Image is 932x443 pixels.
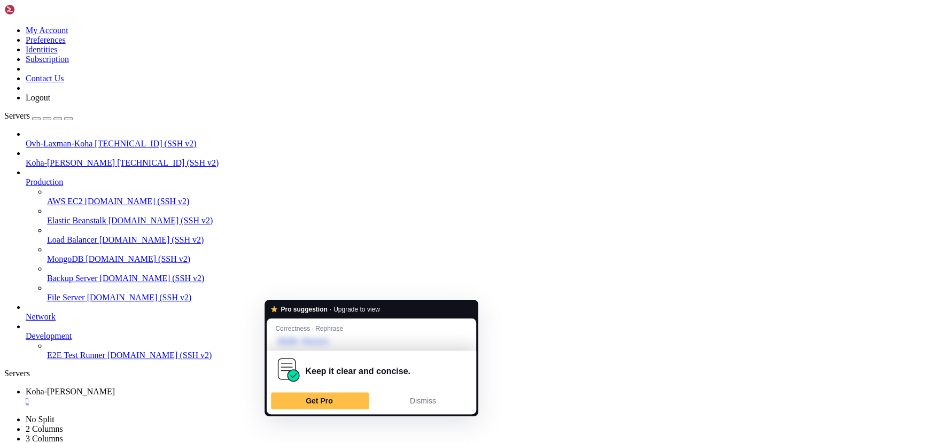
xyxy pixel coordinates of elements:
x-row: root@vps-2b1f64c8:/home/ubuntu# ls [4,22,793,32]
li: AWS EC2 [DOMAIN_NAME] (SSH v2) [47,187,928,206]
span: run [410,104,423,113]
span: mnt [316,104,329,113]
a: Development [26,331,928,341]
span: sqlbak.deb [252,32,295,40]
a: Contact Us [26,74,64,83]
span: File Server [47,293,85,302]
span: var [569,104,581,113]
li: Backup Server [DOMAIN_NAME] (SSH v2) [47,264,928,283]
x-row: root@vps-2b1f64c8:/opt# ls [4,159,793,168]
span: srv [483,104,496,113]
x-row: bash: cd: p[..: No such file or directory [4,122,793,131]
span: sbin [432,104,449,113]
x-row: root@vps-2b1f64c8:/opt/sqlbak# mysql [4,204,793,213]
a: Subscription [26,55,69,64]
span: home [94,104,111,113]
x-row: root@vps-2b1f64c8:/home/ubuntu# ls [4,41,793,50]
li: Network [26,302,928,322]
a: Koha-[PERSON_NAME] [TECHNICAL_ID] (SSH v2) [26,158,928,168]
x-row: MariaDB [(none)]> show databases; [4,304,793,313]
span: koha_library202411082141.zip [124,50,244,58]
a: My Account [26,26,68,35]
span: proc [359,104,376,113]
span: etc [73,104,86,113]
a: Production [26,177,928,187]
x-row: root@vps-2b1f64c8:/home/ubuntu# cd .. [4,59,793,68]
a: 2 Columns [26,424,63,433]
li: Load Balancer [DOMAIN_NAME] (SSH v2) [47,226,928,245]
span: Bye [4,349,17,358]
span: Ignoring query to other database [4,313,141,322]
li: Development [26,322,928,360]
x-row: koha_library202212160929.sql [4,32,793,41]
a: MongoDB [DOMAIN_NAME] (SSH v2) [47,254,928,264]
span: Server version: [DATE]-MariaDB-0ubuntu0.20.04.2 Ubuntu 20.04 [4,250,261,258]
li: File Server [DOMAIN_NAME] (SSH v2) [47,283,928,302]
span: [DOMAIN_NAME] (SSH v2) [85,197,190,206]
span: root [385,104,402,113]
span: Development [26,331,72,340]
x-row: 47 apt upgrade [4,4,793,13]
span: Ovh-Laxman-Koha [26,139,92,148]
span: AWS EC2 [47,197,83,206]
span: Your MariaDB connection id is 4144 [4,240,150,249]
a: No Split [26,415,55,424]
a: 3 Columns [26,434,63,443]
x-row: 48 history [4,13,793,22]
span: sys [504,104,517,113]
x-row: MariaDB [(none)]> exit [4,340,793,349]
a: Identities [26,45,58,54]
span: Welcome to the MariaDB monitor. Commands end with ; or \g. [4,231,257,240]
x-row: root@vps-2b1f64c8:/# ls [4,95,793,104]
span: [DOMAIN_NAME] (SSH v2) [86,254,190,263]
x-row: root@vps-2b1f64c8:/# cd opt [4,150,793,159]
span: Backup Server [47,274,98,283]
a: Servers [4,111,73,120]
span: sqlbak [4,168,30,176]
span: boot [26,104,43,113]
div: Servers [4,369,928,378]
span: bin [4,104,17,113]
span: koha_library202411082141.zip [124,32,244,40]
x-row: root@vps-2b1f64c8:/home# cd .. [4,86,793,95]
span: Koha-[PERSON_NAME] [26,387,115,396]
span: sqlbak.pkg [150,195,192,204]
span: Load Balancer [47,235,97,244]
li: Elastic Beanstalk [DOMAIN_NAME] (SSH v2) [47,206,928,226]
img: Shellngn [4,4,66,15]
span: Production [26,177,63,186]
li: E2E Test Runner [DOMAIN_NAME] (SSH v2) [47,341,928,360]
span: ubuntu [4,77,30,86]
x-row: dynamic_settings.json sqlbak.db [4,195,793,204]
x-row: root@vps-2b1f64c8:/opt/sqlbak# [4,359,793,368]
x-row: root@vps-2b1f64c8:/# cd opt p[.. [4,131,793,141]
x-row: koha_library202212160929.sql [4,50,793,59]
x-row: root@vps-2b1f64c8:/home# ls [4,68,793,77]
span: lib64 [171,104,192,113]
span: libx32 [201,104,227,113]
a: E2E Test Runner [DOMAIN_NAME] (SSH v2) [47,351,928,360]
span: [DOMAIN_NAME] (SSH v2) [107,351,212,360]
a: AWS EC2 [DOMAIN_NAME] (SSH v2) [47,197,928,206]
a: Backup Server [DOMAIN_NAME] (SSH v2) [47,274,928,283]
span: E2E Test Runner [47,351,105,360]
a: Load Balancer [DOMAIN_NAME] (SSH v2) [47,235,928,245]
span: Koha-[PERSON_NAME] [26,158,115,167]
span: tmp [526,104,539,113]
li: MongoDB [DOMAIN_NAME] (SSH v2) [47,245,928,264]
a: Koha-Maheswari [26,387,928,406]
span: usr [547,104,560,113]
span: media [286,104,308,113]
span: sqlbak.deb [252,50,295,58]
x-row: root@vps-2b1f64c8:/opt/sqlbak# mysql -root -pIndiatoday123$ [4,222,793,231]
span: [TECHNICAL_ID] (SSH v2) [117,158,219,167]
span: [TECHNICAL_ID] (SSH v2) [95,139,196,148]
span: Servers [4,111,30,120]
span: [DOMAIN_NAME] (SSH v2) [99,235,204,244]
a: File Server [DOMAIN_NAME] (SSH v2) [47,293,928,302]
x-row: root@vps-2b1f64c8:/# cd p[.. [4,113,793,122]
a:  [26,397,928,406]
span: opt [338,104,351,113]
li: Ovh-Laxman-Koha [TECHNICAL_ID] (SSH v2) [26,129,928,149]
